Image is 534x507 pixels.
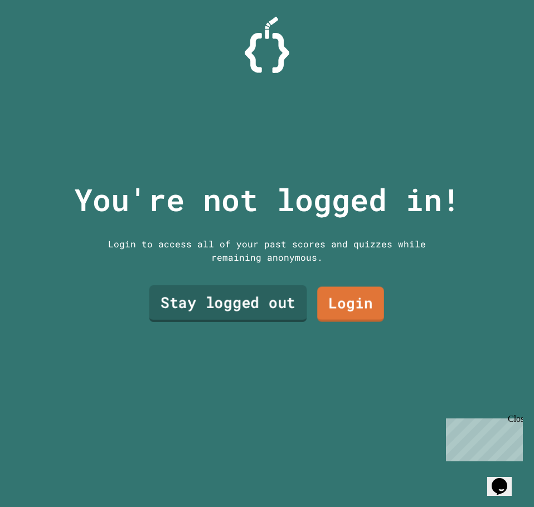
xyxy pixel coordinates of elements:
p: You're not logged in! [74,177,460,223]
div: Chat with us now!Close [4,4,77,71]
div: Login to access all of your past scores and quizzes while remaining anonymous. [100,237,434,264]
iframe: chat widget [441,414,523,461]
img: Logo.svg [245,17,289,73]
a: Stay logged out [149,285,307,322]
a: Login [317,286,384,321]
iframe: chat widget [487,462,523,496]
